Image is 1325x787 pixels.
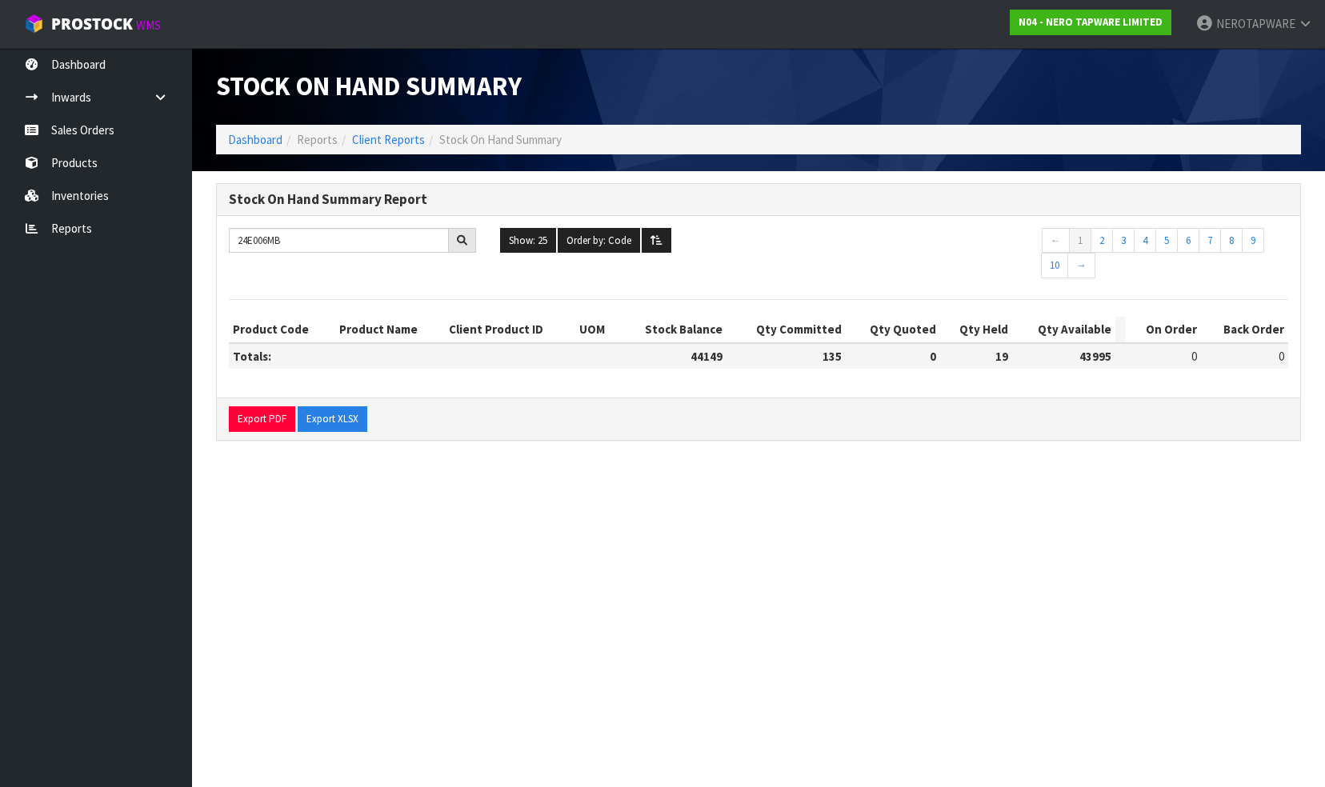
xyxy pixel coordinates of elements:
span: NEROTAPWARE [1216,16,1295,31]
a: Dashboard [228,132,282,147]
th: Qty Held [940,317,1012,342]
img: cube-alt.png [24,14,44,34]
nav: Page navigation [1042,228,1289,282]
a: 8 [1220,228,1243,254]
th: Qty Committed [727,317,846,342]
span: 0 [1191,349,1197,364]
th: Product Name [335,317,445,342]
strong: 44149 [691,349,723,364]
button: Export XLSX [298,406,367,432]
span: Stock On Hand Summary [439,132,562,147]
a: 4 [1134,228,1156,254]
strong: N04 - NERO TAPWARE LIMITED [1019,15,1163,29]
th: Product Code [229,317,335,342]
strong: 0 [930,349,936,364]
a: ← [1042,228,1070,254]
a: 2 [1091,228,1113,254]
input: Search [229,228,449,253]
a: 3 [1112,228,1135,254]
a: Client Reports [352,132,425,147]
span: 0 [1279,349,1284,364]
th: Client Product ID [445,317,574,342]
a: 6 [1177,228,1199,254]
th: Stock Balance [618,317,727,342]
th: Qty Available [1012,317,1115,342]
a: 10 [1041,253,1068,278]
strong: 19 [995,349,1008,364]
button: Export PDF [229,406,295,432]
span: Stock On Hand Summary [216,70,522,102]
a: 5 [1155,228,1178,254]
a: 9 [1242,228,1264,254]
a: 1 [1069,228,1091,254]
th: Back Order [1201,317,1288,342]
th: UOM [575,317,618,342]
span: Reports [297,132,338,147]
small: WMS [136,18,161,33]
button: Show: 25 [500,228,556,254]
th: On Order [1126,317,1201,342]
button: Order by: Code [558,228,640,254]
th: Qty Quoted [846,317,940,342]
strong: Totals: [233,349,271,364]
strong: 43995 [1079,349,1111,364]
a: 7 [1199,228,1221,254]
a: → [1067,253,1095,278]
h3: Stock On Hand Summary Report [229,192,1288,207]
span: ProStock [51,14,133,34]
strong: 135 [823,349,842,364]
